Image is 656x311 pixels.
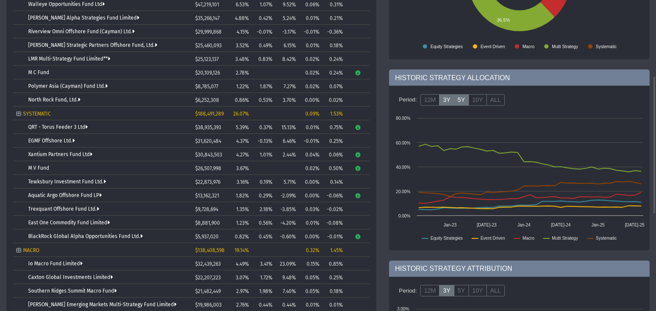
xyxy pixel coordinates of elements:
[252,134,275,148] td: -0.13%
[252,148,275,161] td: 1.01%
[28,97,80,103] a: North Rock Fund, Ltd.
[275,284,299,298] td: 7.40%
[236,70,249,76] span: 2.78%
[299,52,322,66] td: 0.02%
[299,93,322,107] td: 0.00%
[252,11,275,25] td: 0.42%
[443,222,457,227] text: Jan-23
[28,274,113,280] a: Caxton Global Investments Limited
[252,38,275,52] td: 0.49%
[299,66,322,79] td: 0.02%
[252,25,275,38] td: -0.01%
[299,148,322,161] td: 0.04%
[299,134,322,148] td: -0.01%
[322,270,346,284] td: 0.25%
[275,175,299,189] td: 5.71%
[592,222,605,227] text: Jan-25
[235,97,249,103] span: 0.86%
[420,94,439,106] label: 12M
[195,234,219,240] span: $5,937,020
[195,29,222,35] span: $29,999,868
[28,288,117,294] a: Southern Ridges Summit Macro Fund
[299,25,322,38] td: -0.01%
[322,25,346,38] td: -0.36%
[299,270,322,284] td: 0.05%
[322,284,346,298] td: 0.18%
[322,38,346,52] td: 0.18%
[252,270,275,284] td: 1.72%
[275,189,299,202] td: -2.09%
[322,52,346,66] td: 0.24%
[275,270,299,284] td: 9.48%
[252,79,275,93] td: 1.87%
[299,189,322,202] td: 0.00%
[28,179,106,185] a: Tewksbury Investment Fund Ltd.
[236,84,249,90] span: 1.22%
[322,148,346,161] td: 0.06%
[299,79,322,93] td: 0.02%
[237,29,249,35] span: 4.15%
[322,257,346,270] td: 0.85%
[322,161,346,175] td: 0.50%
[28,233,143,239] a: BlackRock Global Alpha Opportunities Fund Ltd.
[275,134,299,148] td: 6.46%
[236,261,249,267] span: 4.49%
[252,284,275,298] td: 1.98%
[237,179,249,185] span: 3.16%
[28,15,139,21] a: [PERSON_NAME] Alpha Strategies Fund Limited
[469,94,487,106] label: 10Y
[396,189,410,194] text: 20.00%
[236,220,249,226] span: 1.23%
[275,11,299,25] td: 5.24%
[233,111,249,117] span: 26.07%
[23,247,39,253] span: MACRO
[195,97,219,103] span: $6,252,308
[517,222,530,227] text: Jan-24
[28,165,49,171] a: M V Fund
[322,202,346,216] td: -0.02%
[235,15,249,21] span: 4.88%
[252,230,275,243] td: 0.45%
[236,275,249,281] span: 3.07%
[395,93,420,107] div: Period:
[195,179,220,185] span: $22,873,976
[299,38,322,52] td: 0.01%
[275,52,299,66] td: 8.42%
[454,285,469,297] label: 5Y
[477,222,497,227] text: [DATE]-23
[322,230,346,243] td: -0.01%
[28,56,110,62] a: LMR Multi-Strategy Fund Limited**
[389,260,650,276] div: HISTORIC STRATEGY ATTRIBUTION
[430,235,463,240] text: Equity Strategies
[420,285,439,297] label: 12M
[299,216,322,230] td: 0.01%
[236,152,249,158] span: 4.27%
[596,44,617,49] text: Systematic
[299,257,322,270] td: 0.15%
[522,44,534,49] text: Macro
[28,83,108,89] a: Polymer Asia (Cayman) Fund Ltd.
[195,261,221,267] span: $32,439,263
[302,111,319,117] div: 0.09%
[195,275,221,281] span: $22,207,223
[195,152,222,158] span: $30,843,503
[234,247,249,253] span: 19.14%
[395,283,420,298] div: Period:
[195,206,218,212] span: $9,728,694
[430,44,463,49] text: Equity Strategies
[299,161,322,175] td: 0.02%
[322,175,346,189] td: 0.14%
[195,247,225,253] span: $138,408,598
[480,44,505,49] text: Event Driven
[275,93,299,107] td: 3.70%
[625,222,644,227] text: [DATE]-25
[389,70,650,86] div: HISTORIC STRATEGY ALLOCATION
[275,216,299,230] td: -4.20%
[325,247,343,253] div: 1.45%
[322,189,346,202] td: -0.06%
[322,120,346,134] td: 0.75%
[252,257,275,270] td: 3.41%
[252,52,275,66] td: 0.83%
[195,56,219,62] span: $25,123,137
[28,1,105,7] a: Walleye Opportunities Fund Ltd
